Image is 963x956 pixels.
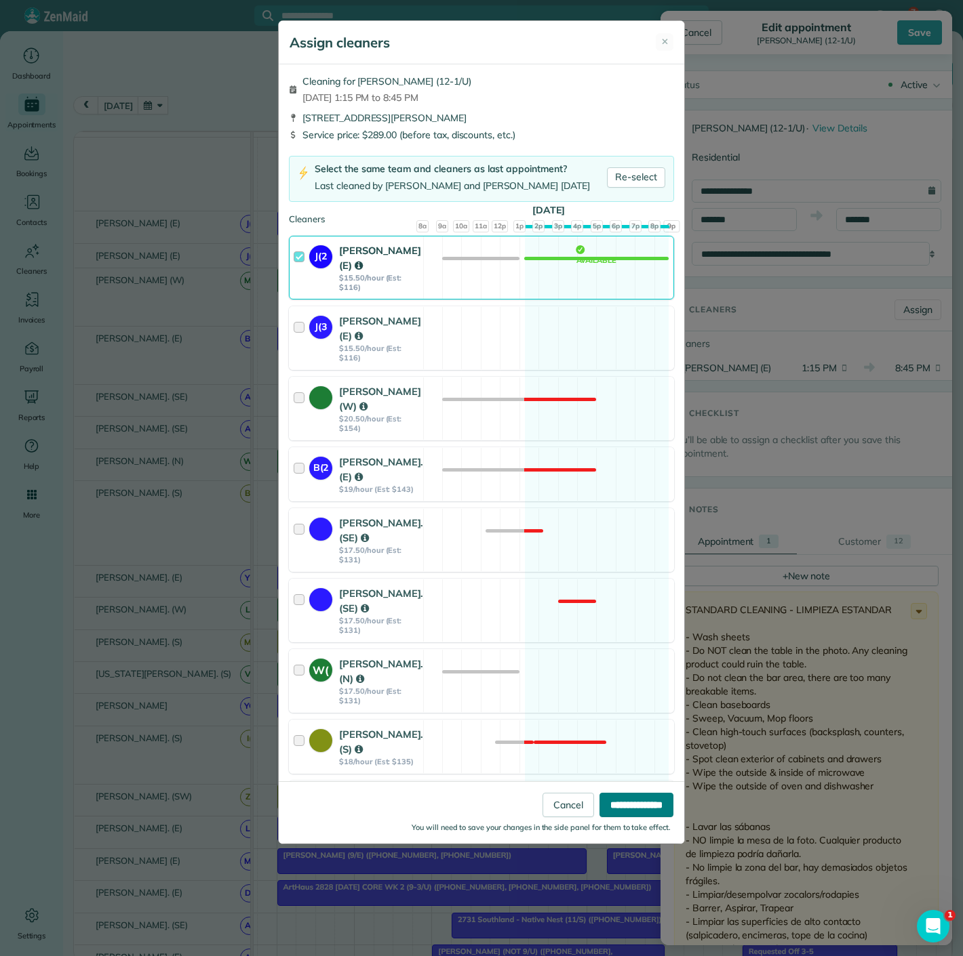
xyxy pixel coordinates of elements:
strong: [PERSON_NAME] (E) [339,314,421,342]
img: lightning-bolt-icon-94e5364df696ac2de96d3a42b8a9ff6ba979493684c50e6bbbcda72601fa0d29.png [298,166,309,180]
strong: J(2 [309,245,332,264]
iframe: Intercom live chat [917,910,949,942]
strong: [PERSON_NAME]. (E) [339,455,423,483]
strong: $18/hour (Est: $135) [339,757,423,766]
strong: B(2 [309,457,332,475]
strong: [PERSON_NAME]. (S) [339,728,423,755]
h5: Assign cleaners [290,33,390,52]
div: Last cleaned by [PERSON_NAME] and [PERSON_NAME] [DATE] [315,179,590,193]
span: Cleaning for [PERSON_NAME] (12-1/U) [302,75,471,88]
strong: W( [309,659,332,678]
strong: $15.50/hour (Est: $116) [339,344,421,363]
a: Cancel [543,793,594,817]
div: [STREET_ADDRESS][PERSON_NAME] [289,111,674,125]
strong: J(3 [309,316,332,334]
strong: [PERSON_NAME] (W) [339,385,421,413]
div: Cleaners [289,213,674,217]
strong: $20.50/hour (Est: $154) [339,414,421,434]
strong: $17.50/hour (Est: $131) [339,545,423,565]
strong: [PERSON_NAME] (E) [339,244,421,272]
div: Select the same team and cleaners as last appointment? [315,162,590,176]
strong: $17.50/hour (Est: $131) [339,686,423,706]
strong: $17.50/hour (Est: $131) [339,616,423,636]
a: Re-select [607,167,665,188]
span: [DATE] 1:15 PM to 8:45 PM [302,91,471,104]
strong: $19/hour (Est: $143) [339,484,423,494]
strong: [PERSON_NAME]. (SE) [339,587,423,615]
span: ✕ [661,35,669,49]
span: 1 [945,910,956,921]
small: You will need to save your changes in the side panel for them to take effect. [412,823,671,832]
strong: $15.50/hour (Est: $116) [339,273,421,293]
strong: [PERSON_NAME]. (SE) [339,516,423,544]
strong: [PERSON_NAME]. (N) [339,657,423,685]
div: Service price: $289.00 (before tax, discounts, etc.) [289,128,674,142]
